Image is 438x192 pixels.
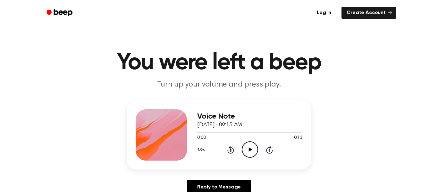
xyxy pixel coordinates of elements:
a: Beep [42,7,78,19]
a: Log in [310,5,338,20]
span: [DATE] · 09:15 AM [197,122,242,128]
button: 1.0x [197,144,207,155]
span: 0:00 [197,135,206,141]
p: Turn up your volume and press play. [96,79,342,90]
h3: Voice Note [197,112,302,121]
h1: You were left a beep [55,51,383,74]
a: Create Account [341,7,396,19]
span: 0:13 [294,135,302,141]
